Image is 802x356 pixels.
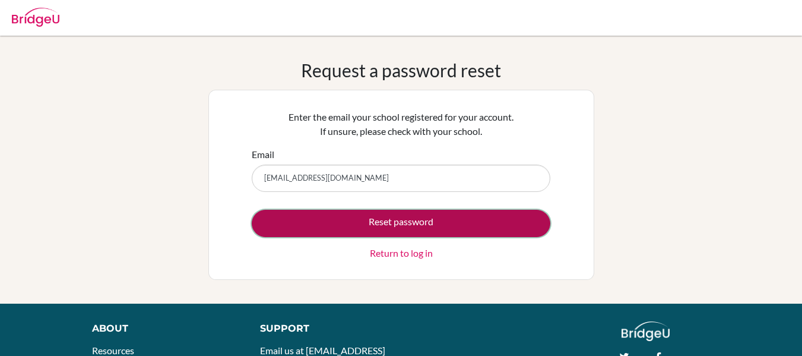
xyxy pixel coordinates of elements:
[252,210,550,237] button: Reset password
[252,147,274,162] label: Email
[301,59,501,81] h1: Request a password reset
[622,322,670,341] img: logo_white@2x-f4f0deed5e89b7ecb1c2cc34c3e3d731f90f0f143d5ea2071677605dd97b5244.png
[370,246,433,260] a: Return to log in
[92,322,233,336] div: About
[260,322,389,336] div: Support
[92,345,134,356] a: Resources
[252,110,550,138] p: Enter the email your school registered for your account. If unsure, please check with your school.
[12,8,59,27] img: Bridge-U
